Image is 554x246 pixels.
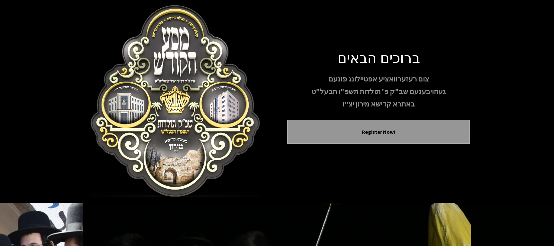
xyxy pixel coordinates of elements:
p: באתרא קדישא מירון יצ"ו [287,98,470,110]
img: Meron Toldos Logo [84,5,267,198]
p: געהויבענעם שב"ק פ' תולדות תשפ"ו הבעל"ט [287,86,470,97]
h1: ברוכים הבאים [287,49,470,66]
button: Register Now! [295,128,462,136]
p: צום רעזערוואציע אפטיילונג פונעם [287,73,470,85]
